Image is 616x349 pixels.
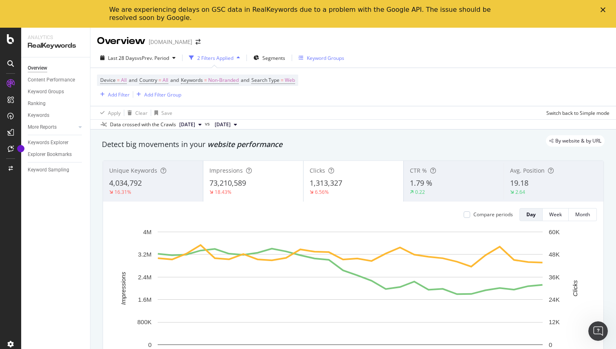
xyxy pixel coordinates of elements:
span: Device [100,77,116,83]
text: 12K [549,318,560,325]
span: Unique Keywords [109,167,157,174]
div: legacy label [546,135,605,147]
text: 0 [148,341,152,348]
button: Save [151,106,172,119]
span: Avg. Position [510,167,545,174]
div: Analytics [28,34,84,41]
text: 36K [549,274,560,281]
div: Keywords [28,111,49,120]
text: 2.4M [138,274,152,281]
span: = [281,77,284,83]
div: Switch back to Simple mode [546,110,609,116]
div: 0.22 [415,189,425,195]
text: 0 [549,341,552,348]
div: Keyword Sampling [28,166,69,174]
span: CTR % [410,167,427,174]
text: 60K [549,228,560,235]
span: = [117,77,120,83]
button: Add Filter Group [133,90,181,99]
div: arrow-right-arrow-left [196,39,200,45]
div: [DOMAIN_NAME] [149,38,192,46]
div: Clear [135,110,147,116]
span: Web [285,75,295,86]
span: All [163,75,168,86]
div: More Reports [28,123,57,132]
span: Country [139,77,157,83]
text: 1.6M [138,296,152,303]
span: Clicks [310,167,325,174]
div: Content Performance [28,76,75,84]
button: Month [569,208,597,221]
button: Apply [97,106,121,119]
span: vs [205,120,211,127]
div: Close [601,7,609,12]
button: 2 Filters Applied [186,51,243,64]
div: Apply [108,110,121,116]
div: Keyword Groups [28,88,64,96]
div: Week [549,211,562,218]
span: 19.18 [510,178,528,188]
span: Non-Branded [208,75,239,86]
a: Ranking [28,99,84,108]
button: Add Filter [97,90,130,99]
text: 3.2M [138,251,152,258]
div: 2 Filters Applied [197,55,233,61]
div: RealKeywords [28,41,84,50]
span: = [158,77,161,83]
button: Switch back to Simple mode [543,106,609,119]
iframe: Intercom live chat [588,321,608,341]
div: Tooltip anchor [17,145,24,152]
span: 4,034,792 [109,178,142,188]
div: Add Filter [108,91,130,98]
button: Clear [124,106,147,119]
div: Data crossed with the Crawls [110,121,176,128]
span: Impressions [209,167,243,174]
text: 800K [137,318,152,325]
text: 4M [143,228,152,235]
span: and [129,77,137,83]
div: Keyword Groups [307,55,344,61]
a: Overview [28,64,84,72]
span: All [121,75,127,86]
text: 48K [549,251,560,258]
button: Segments [250,51,288,64]
div: We are experiencing delays on GSC data in RealKeywords due to a problem with the Google API. The ... [109,6,494,22]
button: Last 28 DaysvsPrev. Period [97,51,179,64]
span: and [241,77,249,83]
div: Ranking [28,99,46,108]
span: = [204,77,207,83]
text: 24K [549,296,560,303]
div: Explorer Bookmarks [28,150,72,159]
button: [DATE] [176,120,205,130]
div: Overview [28,64,47,72]
div: Month [575,211,590,218]
button: Week [543,208,569,221]
span: and [170,77,179,83]
div: 18.43% [215,189,231,195]
div: Compare periods [473,211,513,218]
span: Last 28 Days [108,55,137,61]
div: Keywords Explorer [28,138,68,147]
a: Keywords [28,111,84,120]
span: vs Prev. Period [137,55,169,61]
span: 73,210,589 [209,178,246,188]
button: Day [519,208,543,221]
span: 1,313,327 [310,178,342,188]
a: Explorer Bookmarks [28,150,84,159]
div: Save [161,110,172,116]
div: Overview [97,34,145,48]
span: 1.79 % [410,178,432,188]
button: Keyword Groups [295,51,348,64]
div: Day [526,211,536,218]
a: Keyword Sampling [28,166,84,174]
text: Impressions [120,272,127,305]
a: More Reports [28,123,76,132]
span: Keywords [181,77,203,83]
span: 2025 Sep. 19th [179,121,195,128]
div: 2.64 [515,189,525,195]
span: 2025 Aug. 22nd [215,121,231,128]
button: [DATE] [211,120,240,130]
span: Segments [262,55,285,61]
div: 6.56% [315,189,329,195]
a: Content Performance [28,76,84,84]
